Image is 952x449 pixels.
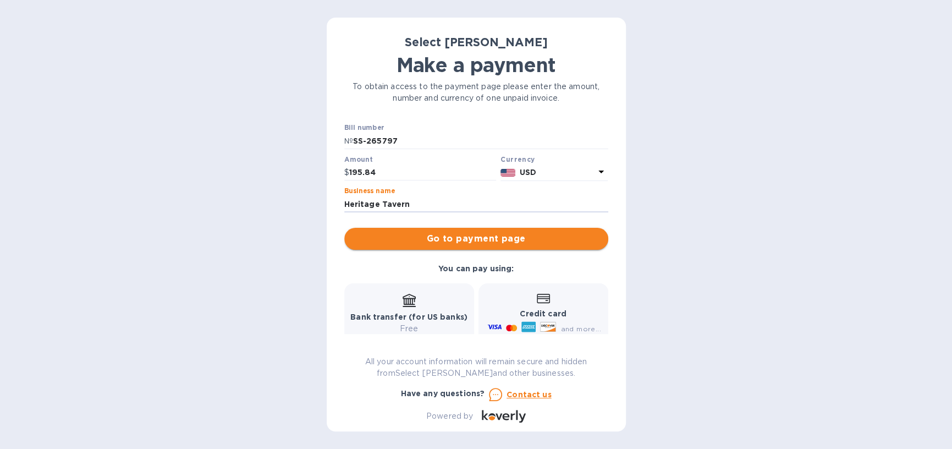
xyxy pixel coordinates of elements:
[500,169,515,177] img: USD
[344,125,384,132] label: Bill number
[500,155,535,163] b: Currency
[344,53,608,76] h1: Make a payment
[344,228,608,250] button: Go to payment page
[426,410,473,422] p: Powered by
[344,196,608,212] input: Enter business name
[350,323,467,335] p: Free
[344,167,349,178] p: $
[507,390,552,399] u: Contact us
[438,264,514,273] b: You can pay using:
[560,325,601,333] span: and more...
[405,35,548,49] b: Select [PERSON_NAME]
[344,356,608,379] p: All your account information will remain secure and hidden from Select [PERSON_NAME] and other bu...
[353,133,608,149] input: Enter bill number
[344,156,372,163] label: Amount
[349,165,497,181] input: 0.00
[344,135,353,147] p: №
[344,81,608,104] p: To obtain access to the payment page please enter the amount, number and currency of one unpaid i...
[353,232,599,245] span: Go to payment page
[401,389,485,398] b: Have any questions?
[344,188,395,195] label: Business name
[520,168,536,177] b: USD
[350,313,467,321] b: Bank transfer (for US banks)
[520,309,566,318] b: Credit card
